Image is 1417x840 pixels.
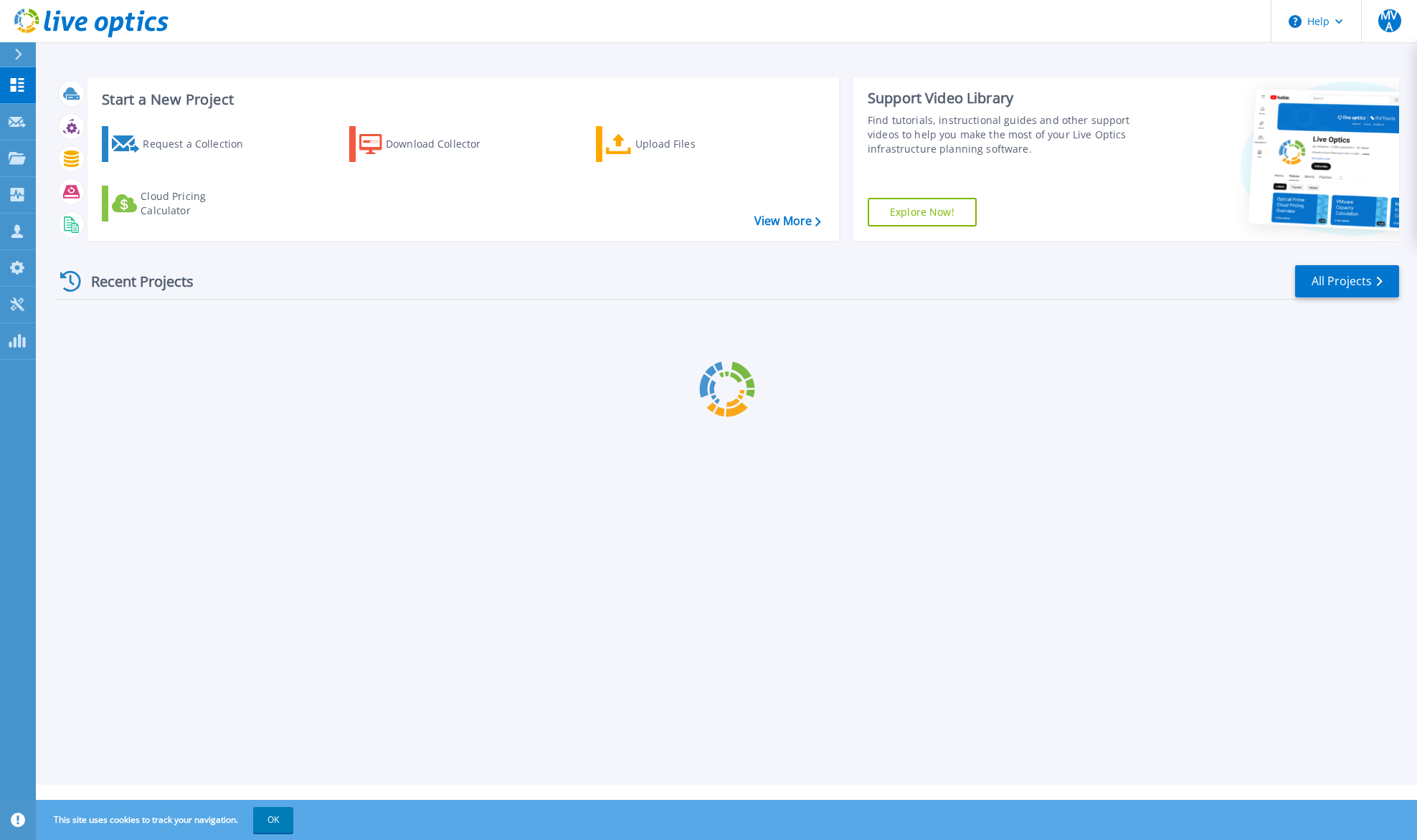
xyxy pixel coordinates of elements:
div: Download Collector [386,130,501,158]
a: Explore Now! [868,198,977,226]
a: Upload Files [596,126,756,162]
div: Upload Files [635,130,750,158]
div: Cloud Pricing Calculator [141,189,255,218]
div: Support Video Library [868,89,1147,108]
h3: Start a New Project [102,92,820,108]
button: OK [253,807,293,833]
span: This site uses cookies to track your navigation. [39,807,293,833]
span: MVA [1378,9,1401,32]
div: Find tutorials, instructional guides and other support videos to help you make the most of your L... [868,113,1147,156]
a: All Projects [1295,265,1399,297]
a: Cloud Pricing Calculator [102,186,262,221]
div: Request a Collection [143,130,257,158]
div: Recent Projects [55,264,213,299]
a: Request a Collection [102,126,262,162]
a: Download Collector [349,126,509,162]
a: View More [754,214,821,228]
